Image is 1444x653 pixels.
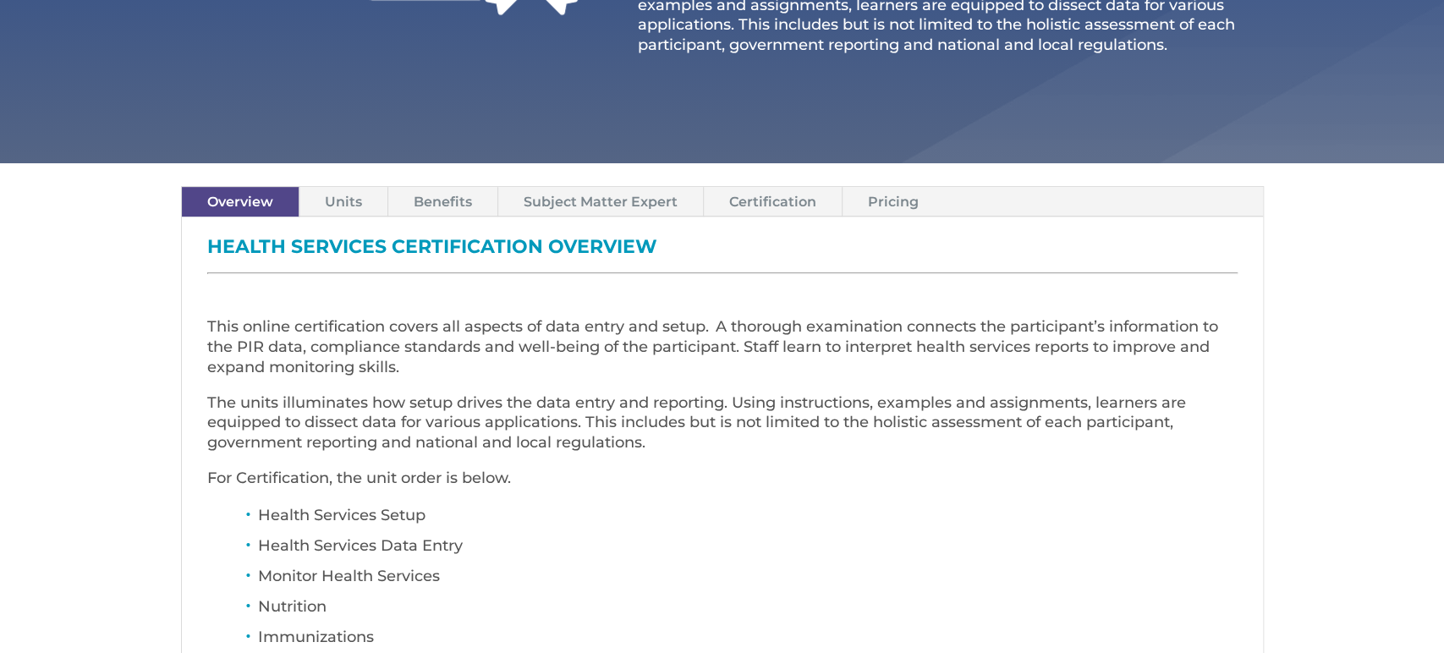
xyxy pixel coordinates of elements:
a: Subject Matter Expert [498,187,703,217]
a: Overview [182,187,299,217]
a: Pricing [843,187,944,217]
li: Nutrition [258,595,1237,626]
p: This online certification covers all aspects of data entry and setup. A thorough examination conn... [207,317,1238,392]
h3: Health Services Certification Overview [207,238,1238,265]
a: Benefits [388,187,497,217]
li: Health Services Data Entry [258,535,1237,565]
li: Health Services Setup [258,504,1237,535]
a: Units [299,187,387,217]
a: Certification [704,187,842,217]
li: Monitor Health Services [258,565,1237,595]
p: The units illuminates how setup drives the data entry and reporting. Using instructions, examples... [207,393,1238,469]
p: For Certification, the unit order is below. [207,469,1238,504]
